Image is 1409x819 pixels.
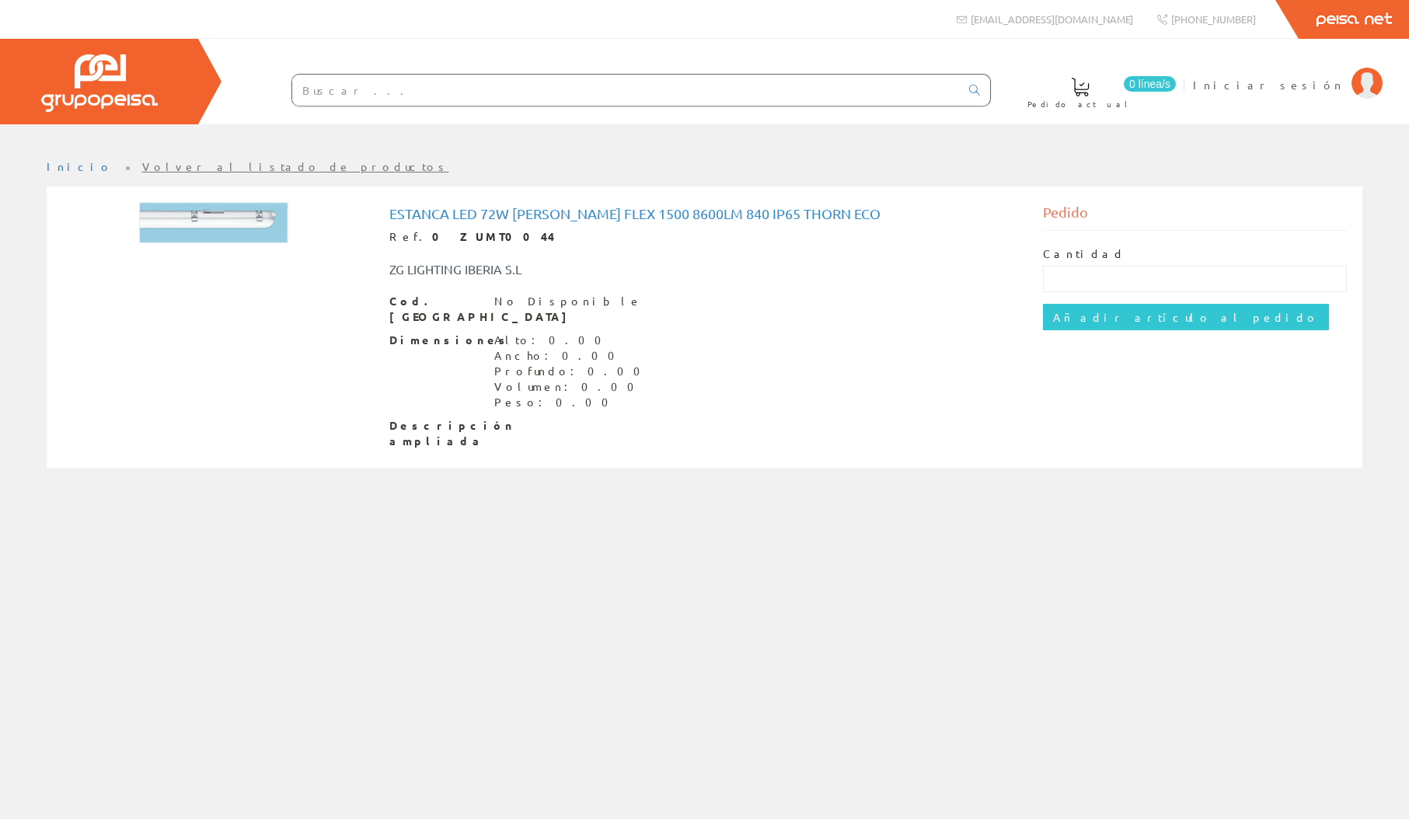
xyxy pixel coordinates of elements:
[389,294,483,325] span: Cod. [GEOGRAPHIC_DATA]
[1043,246,1125,262] label: Cantidad
[432,229,555,243] strong: 0 ZUMT0044
[292,75,960,106] input: Buscar ...
[389,418,483,449] span: Descripción ampliada
[494,333,650,348] div: Alto: 0.00
[47,159,113,173] a: Inicio
[1043,304,1329,330] input: Añadir artículo al pedido
[494,364,650,379] div: Profundo: 0.00
[494,379,650,395] div: Volumen: 0.00
[378,260,759,278] div: ZG LIGHTING IBERIA S.L
[494,348,650,364] div: Ancho: 0.00
[1043,202,1347,231] div: Pedido
[1124,76,1176,92] span: 0 línea/s
[142,159,449,173] a: Volver al listado de productos
[1171,12,1256,26] span: [PHONE_NUMBER]
[41,54,158,112] img: Grupo Peisa
[389,229,1020,245] div: Ref.
[389,206,1020,221] h1: Estanca Led 72w [PERSON_NAME] Flex 1500 8600Lm 840 IP65 Thorn Eco
[1027,96,1133,112] span: Pedido actual
[494,395,650,410] div: Peso: 0.00
[389,333,483,348] span: Dimensiones
[971,12,1133,26] span: [EMAIL_ADDRESS][DOMAIN_NAME]
[139,202,288,243] img: Foto artículo Estanca Led 72w Julie Flex 1500 8600Lm 840 IP65 Thorn Eco (192x52.635024549918)
[1193,64,1383,79] a: Iniciar sesión
[1193,77,1344,92] span: Iniciar sesión
[494,294,642,309] div: No Disponible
